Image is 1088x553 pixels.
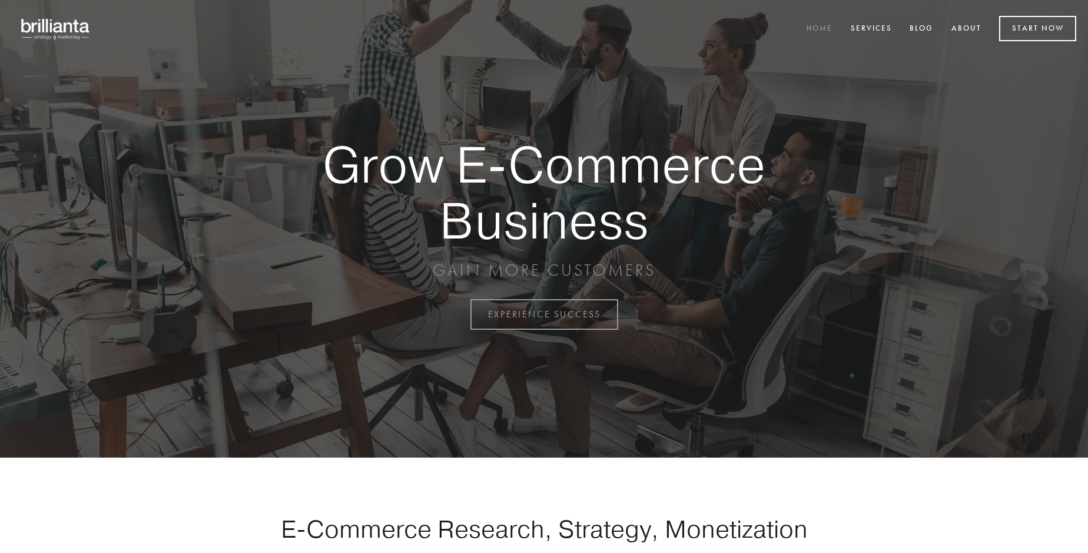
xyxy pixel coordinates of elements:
a: Home [799,19,840,39]
a: About [944,19,989,39]
img: brillianta - research, strategy, marketing [12,12,100,46]
a: EXPERIENCE SUCCESS [470,299,618,330]
a: Start Now [999,16,1076,41]
h1: E-Commerce Research, Strategy, Monetization [244,514,844,544]
strong: Grow E-Commerce Business [281,137,807,248]
p: GAIN MORE CUSTOMERS [281,260,807,281]
a: Blog [902,19,941,39]
a: Services [843,19,900,39]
